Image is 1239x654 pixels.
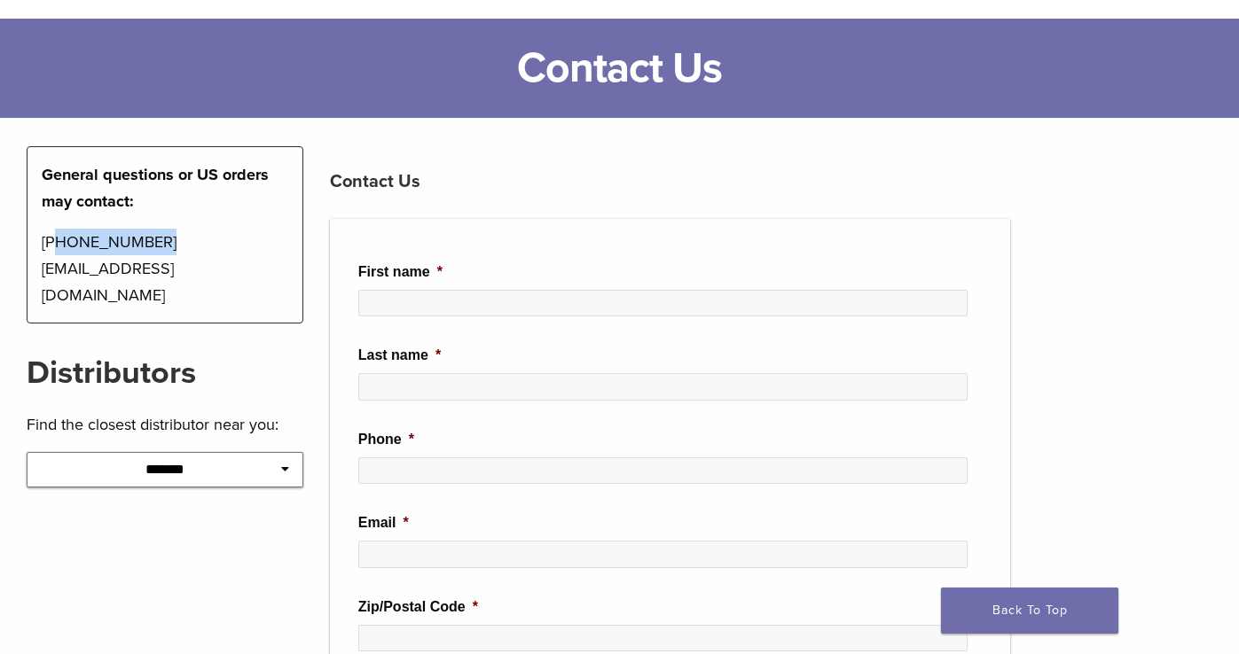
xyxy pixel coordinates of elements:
label: First name [358,263,443,282]
h2: Distributors [27,352,303,394]
label: Zip/Postal Code [358,598,478,617]
strong: General questions or US orders may contact: [42,165,269,211]
label: Phone [358,431,414,449]
label: Email [358,514,409,533]
p: [PHONE_NUMBER] [EMAIL_ADDRESS][DOMAIN_NAME] [42,229,288,308]
a: Back To Top [941,588,1118,634]
label: Last name [358,346,441,365]
h3: Contact Us [330,160,1010,203]
p: Find the closest distributor near you: [27,411,303,438]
